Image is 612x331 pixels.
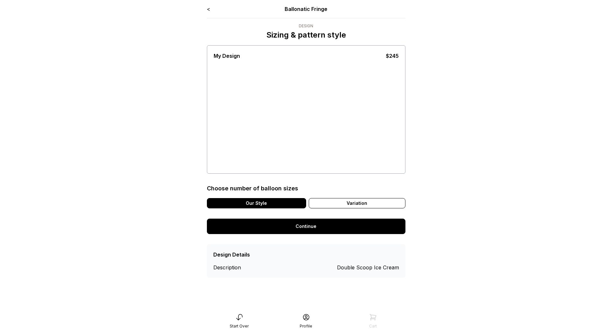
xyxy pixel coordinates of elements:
div: Start Over [230,324,249,329]
p: Sizing & pattern style [266,30,346,40]
div: Variation [309,198,405,208]
div: Cart [369,324,377,329]
div: Design [266,23,346,29]
div: $245 [386,52,399,60]
div: Double Scoop Ice Cream [337,264,399,271]
div: Design Details [213,251,250,258]
a: < [207,6,210,12]
div: Ballonatic Fringe [246,5,366,13]
div: My Design [214,52,240,60]
div: Choose number of balloon sizes [207,184,298,193]
div: Our Style [207,198,306,208]
div: Description [213,264,260,271]
div: Profile [300,324,312,329]
a: Continue [207,219,405,234]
